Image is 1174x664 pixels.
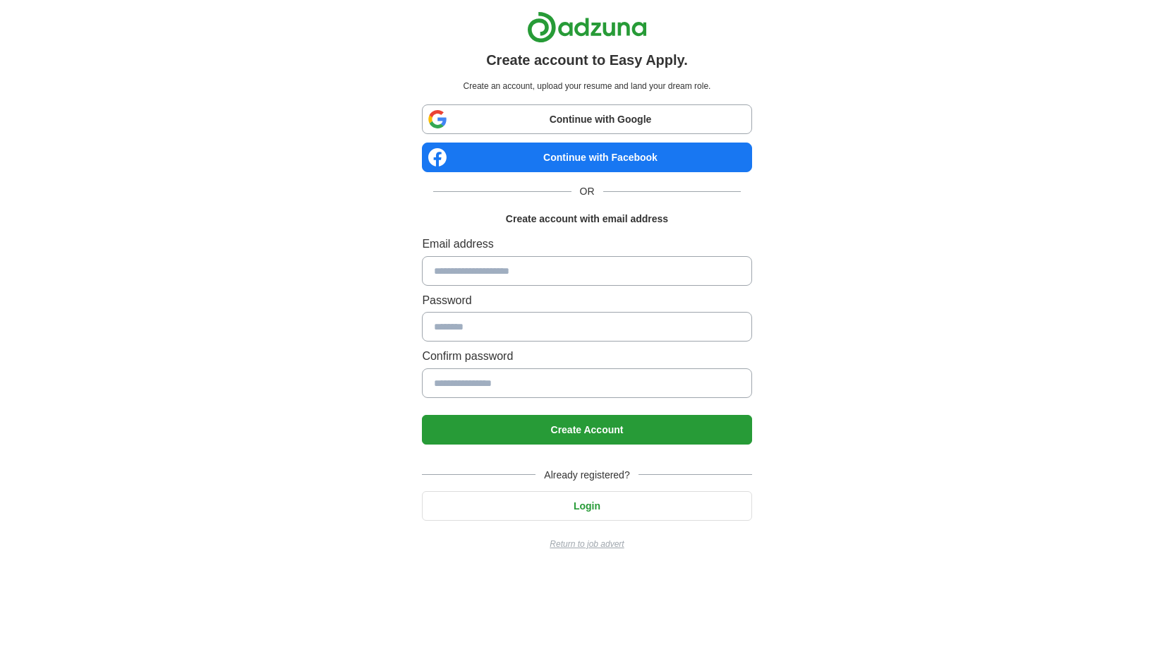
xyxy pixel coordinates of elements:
a: Continue with Facebook [422,143,751,172]
button: Login [422,491,751,521]
label: Confirm password [422,347,751,366]
label: Password [422,291,751,310]
a: Continue with Google [422,104,751,134]
a: Return to job advert [422,538,751,551]
img: Adzuna logo [527,11,647,43]
p: Create an account, upload your resume and land your dream role. [425,80,749,93]
button: Create Account [422,415,751,445]
span: OR [571,183,603,199]
h1: Create account with email address [506,211,668,227]
a: Login [422,500,751,512]
h1: Create account to Easy Apply. [486,49,688,71]
span: Already registered? [535,467,638,483]
label: Email address [422,235,751,253]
